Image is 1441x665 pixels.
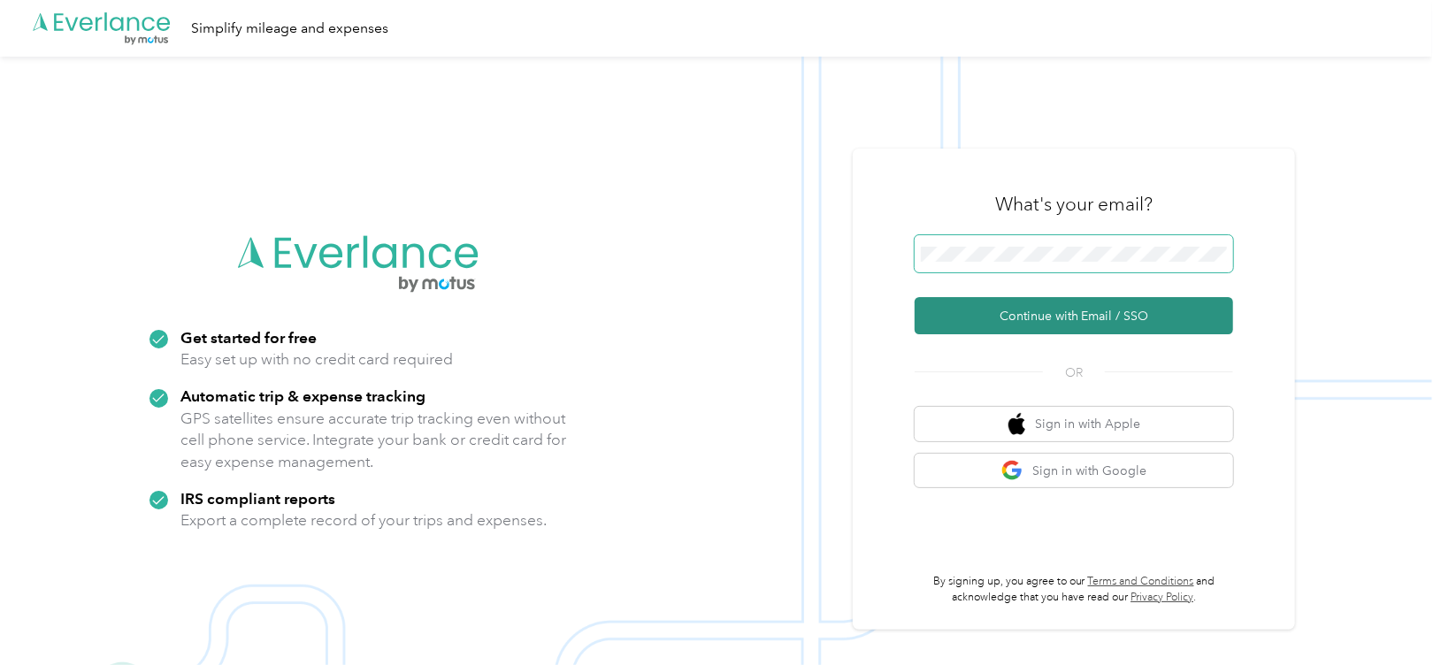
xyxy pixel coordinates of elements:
[180,386,425,405] strong: Automatic trip & expense tracking
[1008,413,1026,435] img: apple logo
[180,489,335,508] strong: IRS compliant reports
[1088,575,1194,588] a: Terms and Conditions
[180,408,567,473] p: GPS satellites ensure accurate trip tracking even without cell phone service. Integrate your bank...
[915,454,1233,488] button: google logoSign in with Google
[180,328,317,347] strong: Get started for free
[180,348,453,371] p: Easy set up with no credit card required
[915,574,1233,605] p: By signing up, you agree to our and acknowledge that you have read our .
[191,18,388,40] div: Simplify mileage and expenses
[180,509,547,531] p: Export a complete record of your trips and expenses.
[915,407,1233,441] button: apple logoSign in with Apple
[915,297,1233,334] button: Continue with Email / SSO
[995,192,1153,217] h3: What's your email?
[1131,591,1193,604] a: Privacy Policy
[1001,460,1023,482] img: google logo
[1043,363,1105,382] span: OR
